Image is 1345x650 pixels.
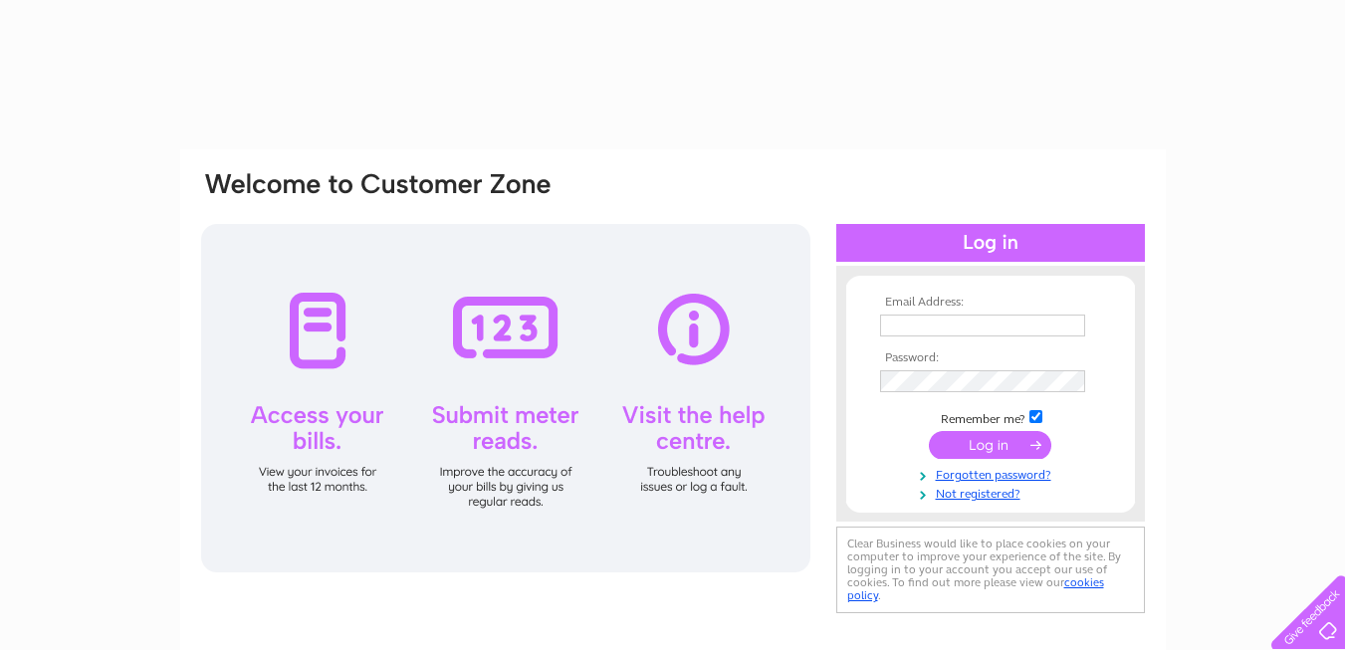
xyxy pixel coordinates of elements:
[929,431,1051,459] input: Submit
[875,296,1106,310] th: Email Address:
[880,483,1106,502] a: Not registered?
[880,464,1106,483] a: Forgotten password?
[875,407,1106,427] td: Remember me?
[847,575,1104,602] a: cookies policy
[836,527,1145,613] div: Clear Business would like to place cookies on your computer to improve your experience of the sit...
[875,351,1106,365] th: Password:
